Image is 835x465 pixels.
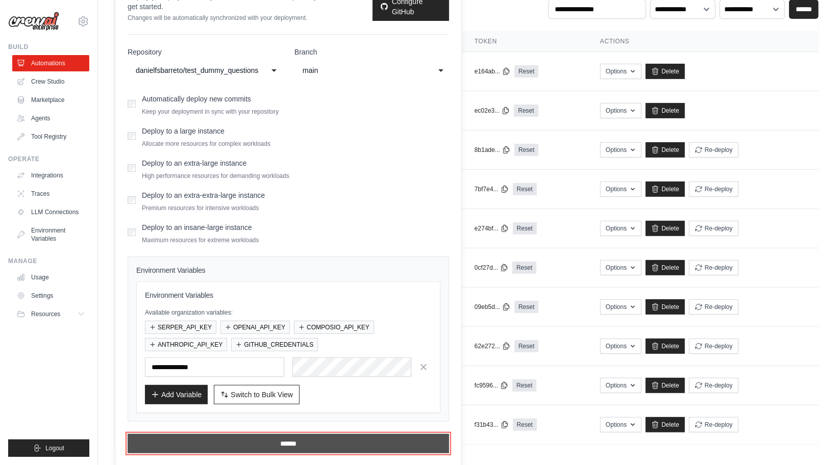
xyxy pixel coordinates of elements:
[475,185,509,193] button: 7bf7e4...
[600,339,642,354] button: Options
[646,221,685,236] a: Delete
[600,221,642,236] button: Options
[136,265,440,275] h4: Environment Variables
[646,378,685,393] a: Delete
[600,64,642,79] button: Options
[145,308,432,317] p: Available organization variables:
[475,107,510,115] button: ec02e3...
[646,417,685,432] a: Delete
[475,224,509,232] button: e274bf...
[512,262,536,274] a: Reset
[475,146,510,154] button: 8b1ade...
[600,299,642,315] button: Options
[646,260,685,275] a: Delete
[514,105,538,117] a: Reset
[600,103,642,118] button: Options
[231,338,318,351] button: GITHUB_CREDENTIALS
[646,182,685,197] a: Delete
[142,204,265,212] p: Premium resources for intensive workloads
[12,73,89,90] a: Crew Studio
[145,338,227,351] button: ANTHROPIC_API_KEY
[142,140,271,148] p: Allocate more resources for complex workloads
[513,222,537,235] a: Reset
[142,95,251,103] label: Automatically deploy new commits
[462,31,588,52] th: Token
[513,183,537,195] a: Reset
[12,222,89,247] a: Environment Variables
[128,47,282,57] label: Repository
[214,385,300,404] button: Switch to Bulk View
[600,378,642,393] button: Options
[588,31,819,52] th: Actions
[689,339,739,354] button: Re-deploy
[142,172,289,180] p: High performance resources for demanding workloads
[231,390,293,400] span: Switch to Bulk View
[145,290,432,300] h3: Environment Variables
[646,103,685,118] a: Delete
[475,342,510,350] button: 62e272...
[512,379,536,392] a: Reset
[142,236,259,244] p: Maximum resources for extreme workloads
[8,257,89,265] div: Manage
[12,204,89,220] a: LLM Connections
[689,260,739,275] button: Re-deploy
[475,264,508,272] button: 0cf27d...
[514,65,538,77] a: Reset
[8,440,89,457] button: Logout
[514,301,538,313] a: Reset
[294,321,374,334] button: COMPOSIO_API_KEY
[689,299,739,315] button: Re-deploy
[136,64,254,76] div: danielfsbarreto/test_dummy_questions
[689,378,739,393] button: Re-deploy
[8,12,59,31] img: Logo
[12,128,89,145] a: Tool Registry
[600,182,642,197] button: Options
[294,47,449,57] label: Branch
[114,2,341,12] p: Manage and monitor your active crew automations from this dashboard.
[8,43,89,51] div: Build
[12,186,89,202] a: Traces
[142,191,265,199] label: Deploy to an extra-extra-large instance
[12,110,89,126] a: Agents
[142,108,279,116] p: Keep your deployment in sync with your repository
[12,167,89,184] a: Integrations
[689,221,739,236] button: Re-deploy
[31,310,60,318] span: Resources
[514,340,538,352] a: Reset
[12,288,89,304] a: Settings
[45,444,64,452] span: Logout
[145,321,216,334] button: SERPER_API_KEY
[8,155,89,163] div: Operate
[646,339,685,354] a: Delete
[114,31,335,52] th: Crew
[145,385,208,404] button: Add Variable
[220,321,290,334] button: OPENAI_API_KEY
[514,144,538,156] a: Reset
[600,417,642,432] button: Options
[142,127,225,135] label: Deploy to a large instance
[689,142,739,158] button: Re-deploy
[12,269,89,286] a: Usage
[128,14,373,22] p: Changes will be automatically synchronized with your deployment.
[600,260,642,275] button: Options
[689,417,739,432] button: Re-deploy
[475,67,510,75] button: e164ab...
[475,421,509,429] button: f31b43...
[646,64,685,79] a: Delete
[475,381,508,390] button: fc9596...
[689,182,739,197] button: Re-deploy
[646,142,685,158] a: Delete
[475,303,510,311] button: 09eb5d...
[142,159,247,167] label: Deploy to an extra-large instance
[142,223,252,231] label: Deploy to an insane-large instance
[646,299,685,315] a: Delete
[12,306,89,322] button: Resources
[12,92,89,108] a: Marketplace
[303,64,421,76] div: main
[12,55,89,71] a: Automations
[600,142,642,158] button: Options
[513,419,537,431] a: Reset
